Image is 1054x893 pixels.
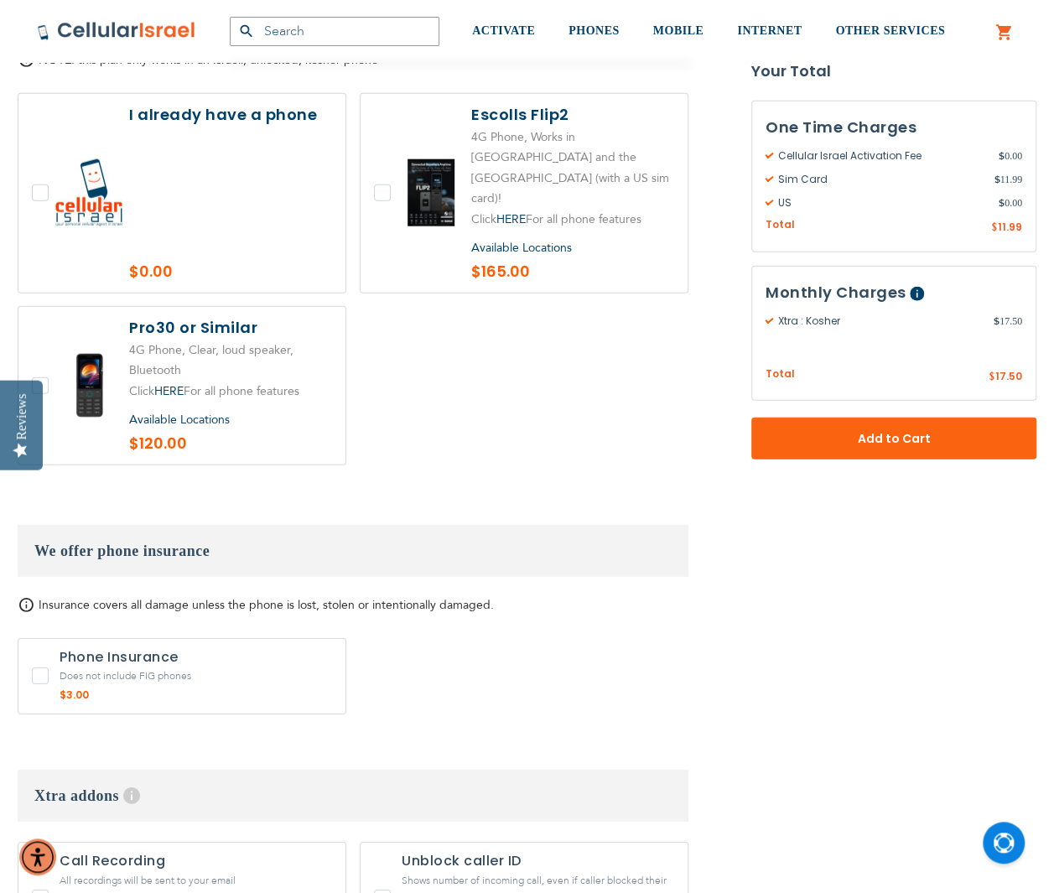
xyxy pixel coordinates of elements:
span: Total [766,217,795,233]
a: HERE [496,211,526,227]
h3: Xtra addons [18,770,688,822]
span: $ [994,172,999,187]
strong: Your Total [751,59,1036,84]
span: Sim Card [766,172,994,187]
h3: We offer phone insurance [18,525,688,577]
span: Add to Cart [807,430,981,448]
h3: One Time Charges [766,115,1022,140]
span: PHONES [569,24,620,37]
span: INTERNET [737,24,802,37]
span: $ [999,148,1005,164]
span: $ [989,370,995,385]
span: Total [766,366,795,382]
span: MOBILE [653,24,704,37]
span: Help [123,787,140,804]
input: Search [230,17,439,46]
span: Insurance covers all damage unless the phone is lost, stolen or intentionally damaged. [39,597,494,613]
div: Accessibility Menu [19,838,56,875]
span: 17.50 [994,314,1022,329]
button: Add to Cart [751,418,1036,459]
span: 17.50 [995,369,1022,383]
span: ACTIVATE [472,24,535,37]
div: Reviews [14,393,29,439]
span: US [766,195,999,210]
span: Xtra : Kosher [766,314,994,329]
span: Cellular Israel Activation Fee [766,148,999,164]
span: Monthly Charges [766,282,906,303]
span: $ [991,221,998,236]
img: Cellular Israel Logo [37,21,196,41]
span: OTHER SERVICES [835,24,945,37]
a: Available Locations [471,240,572,256]
span: 11.99 [998,220,1022,234]
span: Help [910,287,924,301]
span: 0.00 [999,148,1022,164]
span: 0.00 [999,195,1022,210]
a: HERE [154,383,184,399]
span: $ [994,314,999,329]
span: $ [999,195,1005,210]
a: Available Locations [129,412,230,428]
span: 11.99 [994,172,1022,187]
